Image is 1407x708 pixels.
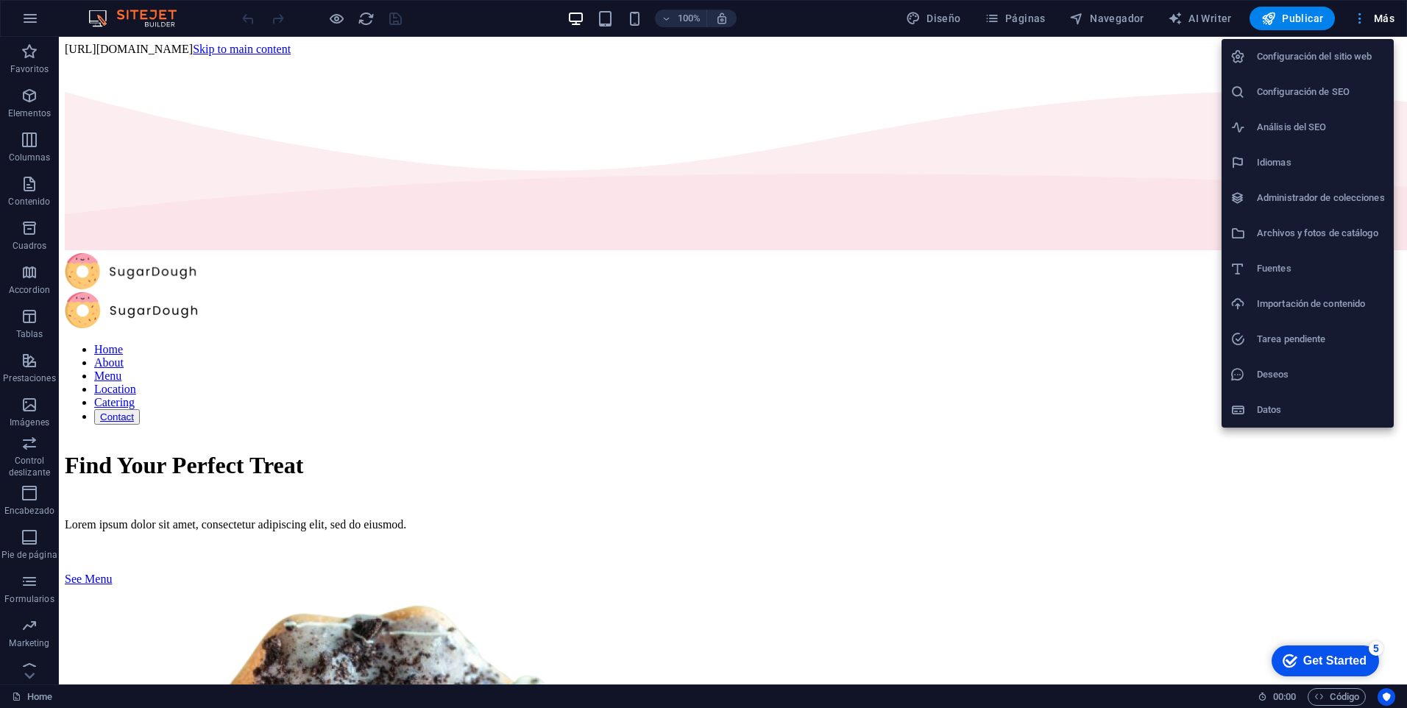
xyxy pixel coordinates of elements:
h6: Fuentes [1257,260,1385,277]
h6: Deseos [1257,366,1385,383]
h6: Análisis del SEO [1257,118,1385,136]
div: Get Started 5 items remaining, 0% complete [12,7,119,38]
h6: Datos [1257,401,1385,419]
div: 5 [109,3,124,18]
h6: Configuración de SEO [1257,83,1385,101]
h6: Configuración del sitio web [1257,48,1385,66]
a: Skip to main content [134,6,232,18]
h6: Importación de contenido [1257,295,1385,313]
h6: Administrador de colecciones [1257,189,1385,207]
h6: Idiomas [1257,154,1385,171]
h6: Tarea pendiente [1257,330,1385,348]
div: Get Started [43,16,107,29]
h6: Archivos y fotos de catálogo [1257,224,1385,242]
